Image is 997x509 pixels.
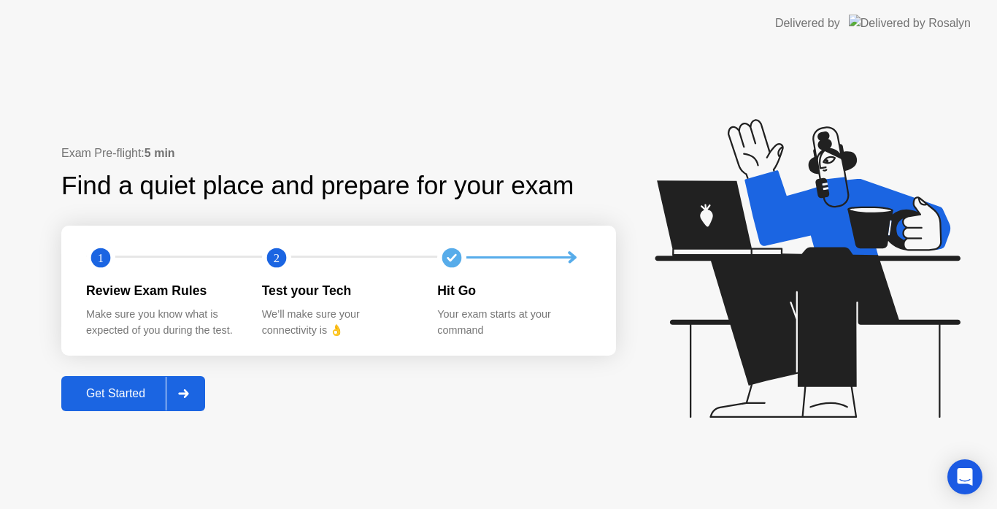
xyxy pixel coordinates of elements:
[849,15,971,31] img: Delivered by Rosalyn
[775,15,840,32] div: Delivered by
[61,376,205,411] button: Get Started
[262,281,415,300] div: Test your Tech
[98,250,104,264] text: 1
[86,281,239,300] div: Review Exam Rules
[274,250,280,264] text: 2
[947,459,982,494] div: Open Intercom Messenger
[145,147,175,159] b: 5 min
[61,145,616,162] div: Exam Pre-flight:
[66,387,166,400] div: Get Started
[262,307,415,338] div: We’ll make sure your connectivity is 👌
[86,307,239,338] div: Make sure you know what is expected of you during the test.
[437,281,590,300] div: Hit Go
[437,307,590,338] div: Your exam starts at your command
[61,167,576,205] div: Find a quiet place and prepare for your exam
